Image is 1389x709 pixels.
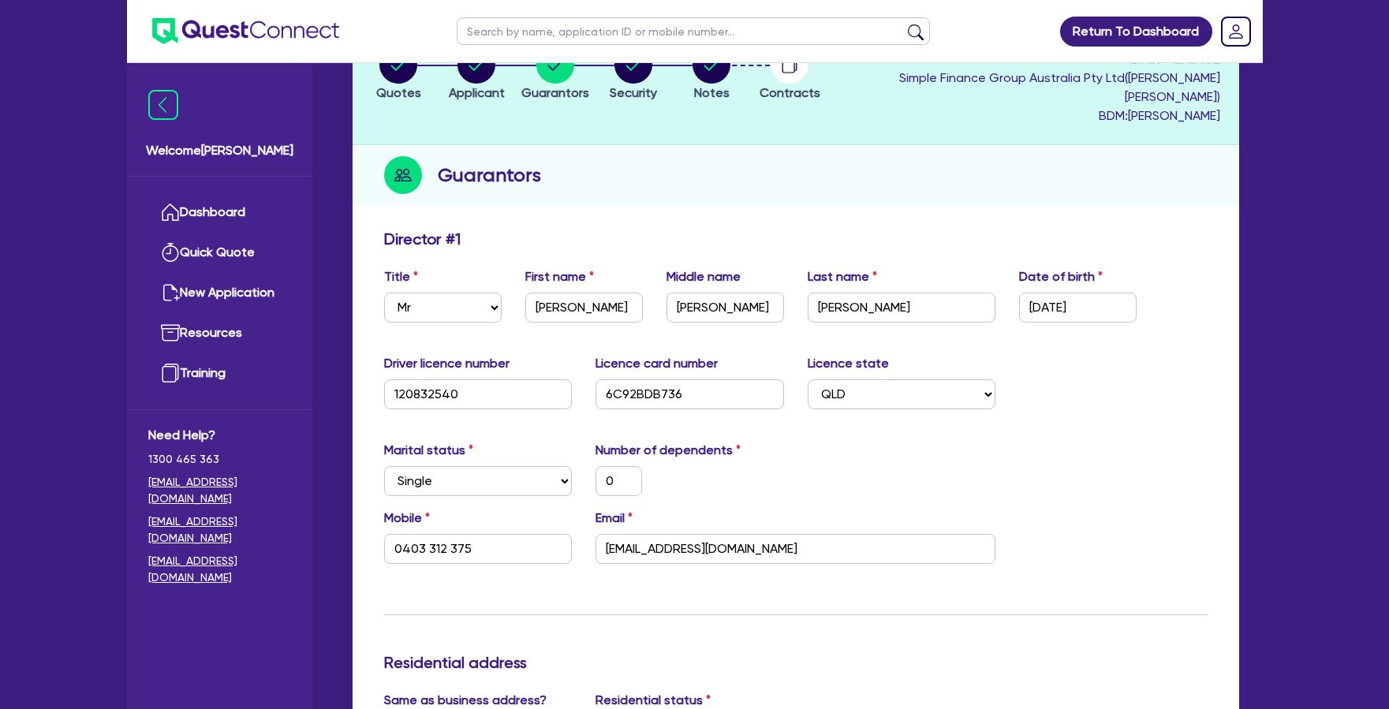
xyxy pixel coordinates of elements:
a: [EMAIL_ADDRESS][DOMAIN_NAME] [148,513,291,547]
h2: Guarantors [438,161,541,189]
button: Guarantors [521,45,590,103]
span: Guarantors [521,85,589,100]
img: quest-connect-logo-blue [152,18,339,44]
img: step-icon [384,156,422,194]
a: Dropdown toggle [1215,11,1256,52]
label: Last name [808,267,877,286]
img: quick-quote [161,243,180,262]
a: [EMAIL_ADDRESS][DOMAIN_NAME] [148,553,291,586]
span: Need Help? [148,426,291,445]
span: Simple Finance Group Australia Pty Ltd ( [PERSON_NAME] [PERSON_NAME] ) [899,70,1220,104]
label: First name [525,267,594,286]
img: new-application [161,283,180,302]
span: Applicant [449,85,505,100]
img: icon-menu-close [148,90,178,120]
span: Notes [694,85,730,100]
h3: Director # 1 [384,229,461,248]
label: Marital status [384,441,473,460]
button: Contracts [759,45,821,103]
span: 1300 465 363 [148,451,291,468]
label: Mobile [384,509,430,528]
span: Welcome [PERSON_NAME] [146,141,293,160]
span: Contracts [760,85,820,100]
img: resources [161,323,180,342]
input: DD / MM / YYYY [1019,293,1137,323]
input: Search by name, application ID or mobile number... [457,17,930,45]
label: Driver licence number [384,354,510,373]
label: Middle name [666,267,741,286]
button: Quotes [375,45,422,103]
button: Security [609,45,658,103]
h3: Residential address [384,653,1208,672]
a: Resources [148,313,291,353]
img: training [161,364,180,382]
label: Licence card number [596,354,718,373]
span: Security [610,85,657,100]
button: Notes [692,45,731,103]
span: BDM: [PERSON_NAME] [833,106,1220,125]
a: Return To Dashboard [1060,17,1212,47]
a: Training [148,353,291,394]
label: Date of birth [1019,267,1103,286]
label: Email [596,509,633,528]
label: Title [384,267,418,286]
a: Dashboard [148,192,291,233]
a: New Application [148,273,291,313]
a: Quick Quote [148,233,291,273]
label: Number of dependents [596,441,741,460]
span: Quotes [376,85,421,100]
label: Licence state [808,354,889,373]
button: Applicant [448,45,506,103]
a: [EMAIL_ADDRESS][DOMAIN_NAME] [148,474,291,507]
